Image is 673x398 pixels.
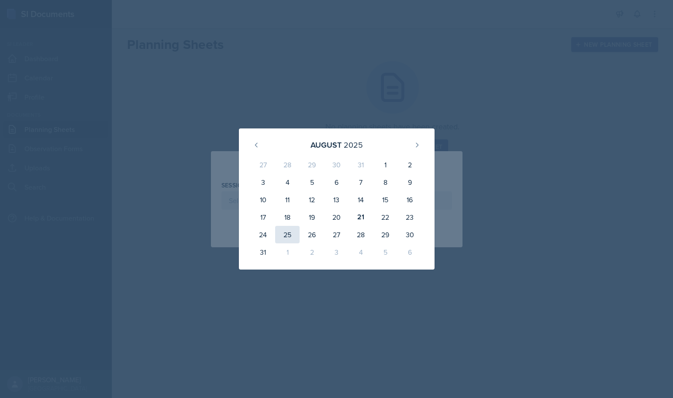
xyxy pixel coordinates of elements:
[275,208,300,226] div: 18
[373,156,397,173] div: 1
[397,173,422,191] div: 9
[300,226,324,243] div: 26
[324,191,349,208] div: 13
[344,139,363,151] div: 2025
[397,226,422,243] div: 30
[324,156,349,173] div: 30
[349,191,373,208] div: 14
[373,191,397,208] div: 15
[373,173,397,191] div: 8
[251,243,276,261] div: 31
[324,173,349,191] div: 6
[251,226,276,243] div: 24
[373,226,397,243] div: 29
[300,191,324,208] div: 12
[300,243,324,261] div: 2
[397,243,422,261] div: 6
[324,226,349,243] div: 27
[349,243,373,261] div: 4
[275,243,300,261] div: 1
[311,139,342,151] div: August
[373,243,397,261] div: 5
[300,156,324,173] div: 29
[349,226,373,243] div: 28
[324,208,349,226] div: 20
[300,208,324,226] div: 19
[349,208,373,226] div: 21
[275,191,300,208] div: 11
[397,208,422,226] div: 23
[251,208,276,226] div: 17
[397,191,422,208] div: 16
[324,243,349,261] div: 3
[300,173,324,191] div: 5
[251,156,276,173] div: 27
[349,173,373,191] div: 7
[251,173,276,191] div: 3
[275,173,300,191] div: 4
[275,156,300,173] div: 28
[397,156,422,173] div: 2
[373,208,397,226] div: 22
[349,156,373,173] div: 31
[275,226,300,243] div: 25
[251,191,276,208] div: 10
